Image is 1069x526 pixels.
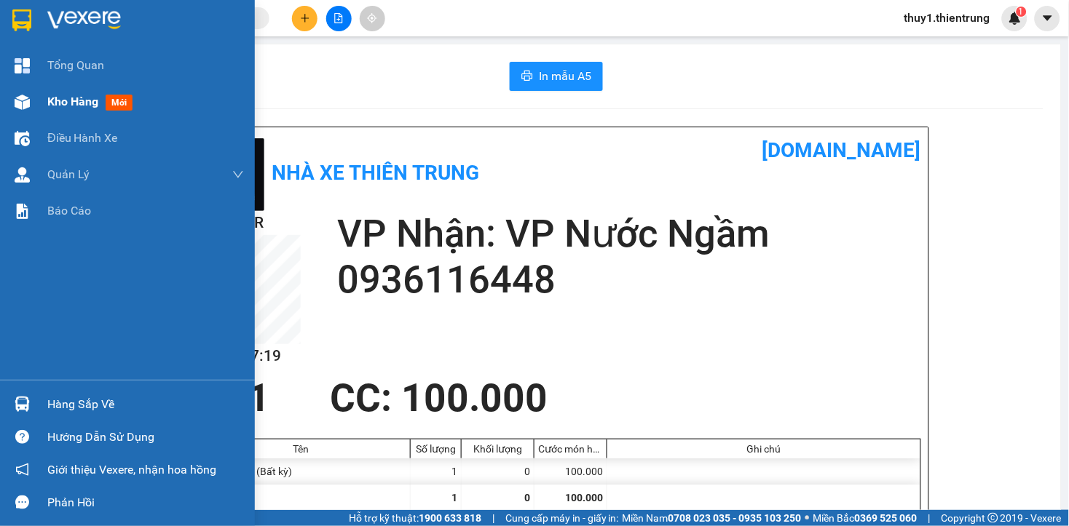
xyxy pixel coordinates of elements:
h2: IGR4ZQKR [8,104,117,128]
div: 0 [462,458,534,485]
span: file-add [334,13,344,23]
b: Nhà xe Thiên Trung [58,12,131,100]
img: logo-vxr [12,9,31,31]
div: 100.000 [534,458,607,485]
div: CC : 100.000 [321,376,556,420]
img: solution-icon [15,204,30,219]
span: Cung cấp máy in - giấy in: [505,510,619,526]
h2: VP Nhận: VP Nước Ngầm [337,211,921,257]
span: 100.000 [565,492,603,503]
span: Điều hành xe [47,129,118,147]
span: Kho hàng [47,95,98,108]
span: caret-down [1041,12,1054,25]
strong: 0369 525 060 [855,512,918,524]
button: plus [292,6,317,31]
div: Hàng sắp về [47,394,244,415]
span: Miền Nam [623,510,802,526]
div: THÙNG GIÁY (Bất kỳ) [192,458,411,485]
button: aim [360,6,385,31]
strong: 0708 023 035 - 0935 103 250 [668,512,802,524]
img: dashboard-icon [15,58,30,73]
img: logo.jpg [8,22,51,95]
img: warehouse-icon [15,397,30,412]
span: 1 [248,375,270,421]
img: warehouse-icon [15,131,30,146]
div: 1 [411,458,462,485]
span: Báo cáo [47,202,91,220]
span: Tổng Quan [47,56,104,74]
span: Hỗ trợ kỹ thuật: [349,510,481,526]
div: Ghi chú [611,443,917,455]
span: thuy1.thientrung [893,9,1002,27]
img: warehouse-icon [15,95,30,110]
span: 0 [524,492,530,503]
span: copyright [988,513,998,523]
span: Quản Lý [47,165,90,183]
span: Giới thiệu Vexere, nhận hoa hồng [47,461,216,479]
span: 1 [451,492,457,503]
span: message [15,495,29,509]
span: notification [15,463,29,477]
img: warehouse-icon [15,167,30,183]
div: Cước món hàng [538,443,603,455]
div: Hướng dẫn sử dụng [47,426,244,448]
span: printer [521,70,533,84]
button: caret-down [1035,6,1060,31]
b: [DOMAIN_NAME] [193,12,352,36]
div: Khối lượng [465,443,530,455]
span: 1 [1019,7,1024,17]
div: Tên [196,443,406,455]
button: file-add [326,6,352,31]
b: [DOMAIN_NAME] [762,138,921,162]
span: ⚪️ [805,515,810,521]
span: Miền Bắc [813,510,918,526]
div: Phản hồi [47,492,244,514]
div: Số lượng [414,443,457,455]
span: | [492,510,494,526]
h2: 0936116448 [337,257,921,303]
h2: VP Nhận: VP Nước Ngầm [76,104,352,196]
span: down [232,169,244,180]
sup: 1 [1017,7,1027,17]
span: | [928,510,931,526]
span: plus [300,13,310,23]
span: aim [367,13,377,23]
b: Nhà xe Thiên Trung [272,161,479,185]
span: mới [106,95,133,111]
button: printerIn mẫu A5 [510,62,603,91]
strong: 1900 633 818 [419,512,481,524]
span: In mẫu A5 [539,67,591,85]
img: icon-new-feature [1009,12,1022,25]
span: question-circle [15,430,29,444]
